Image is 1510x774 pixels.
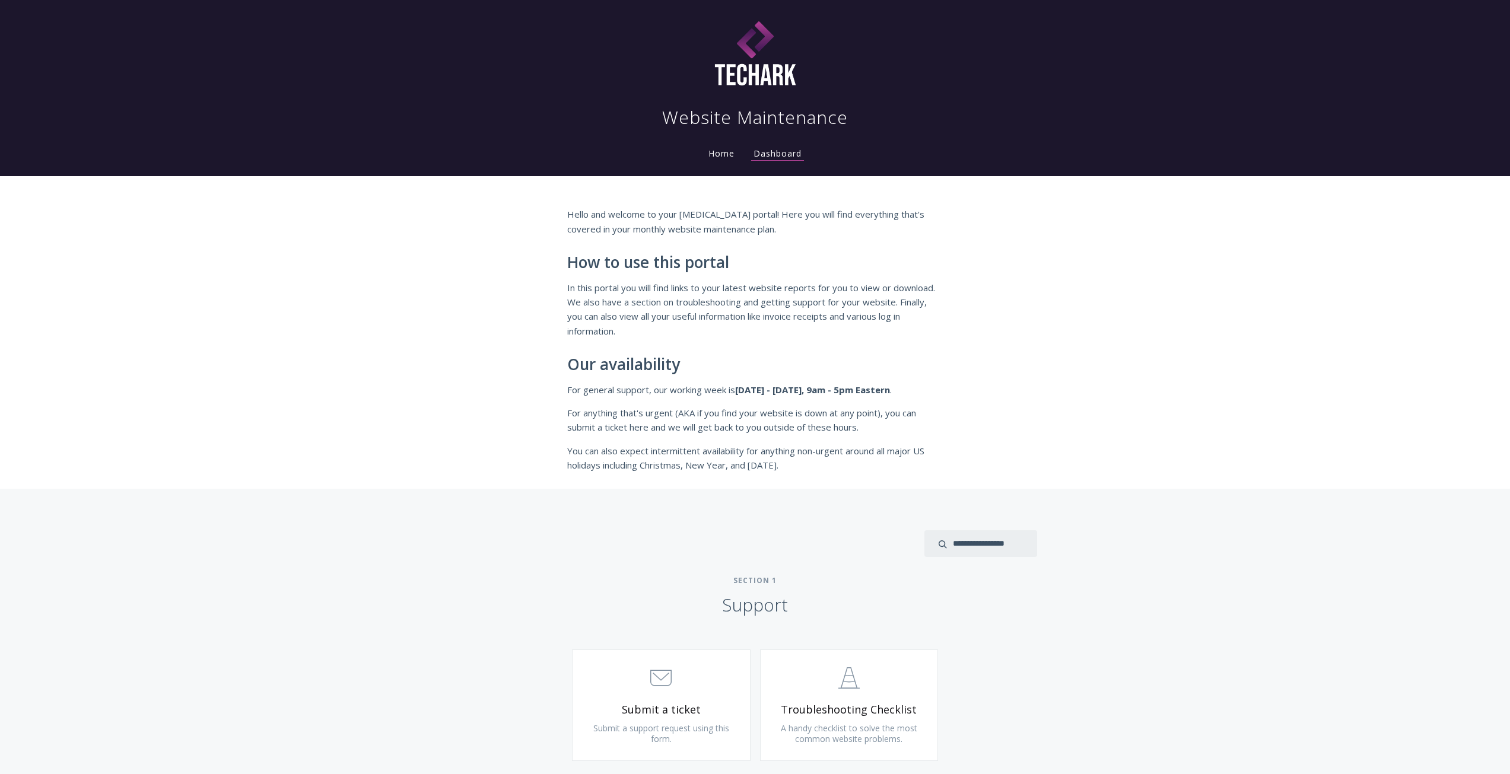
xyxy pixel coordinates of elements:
a: Troubleshooting Checklist A handy checklist to solve the most common website problems. [760,649,939,761]
span: Submit a ticket [590,703,732,716]
input: search input [924,530,1037,557]
p: For anything that's urgent (AKA if you find your website is down at any point), you can submit a ... [567,406,943,435]
a: Dashboard [751,148,804,161]
p: In this portal you will find links to your latest website reports for you to view or download. We... [567,281,943,339]
strong: [DATE] - [DATE], 9am - 5pm Eastern [735,384,890,396]
h2: Our availability [567,356,943,374]
span: A handy checklist to solve the most common website problems. [781,722,917,744]
span: Submit a support request using this form. [593,722,729,744]
p: Hello and welcome to your [MEDICAL_DATA] portal! Here you will find everything that's covered in ... [567,207,943,236]
a: Submit a ticket Submit a support request using this form. [572,649,751,761]
p: You can also expect intermittent availability for anything non-urgent around all major US holiday... [567,444,943,473]
a: Home [706,148,737,159]
span: Troubleshooting Checklist [778,703,920,716]
h2: How to use this portal [567,254,943,272]
h1: Website Maintenance [662,106,848,129]
p: For general support, our working week is . [567,383,943,397]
